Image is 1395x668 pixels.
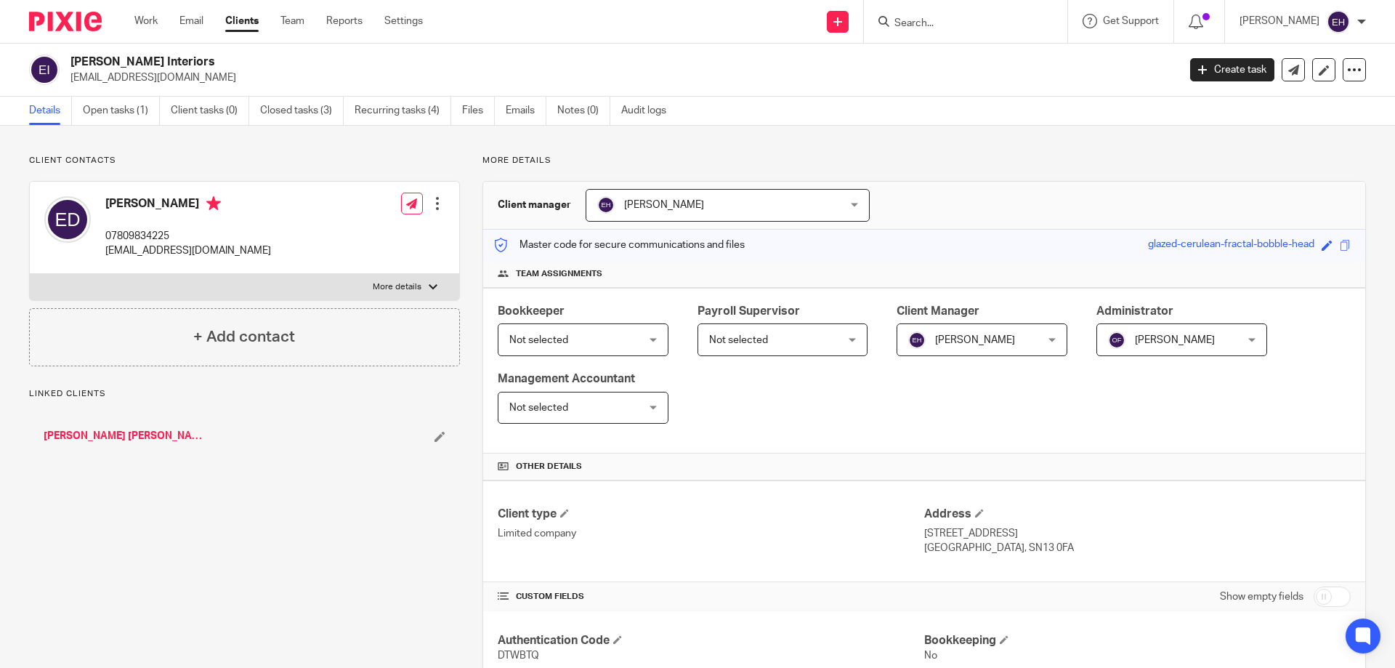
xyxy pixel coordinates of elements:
[509,403,568,413] span: Not selected
[597,196,615,214] img: svg%3E
[44,429,204,443] a: [PERSON_NAME] [PERSON_NAME] Day
[498,526,924,541] p: Limited company
[179,14,203,28] a: Email
[709,335,768,345] span: Not selected
[498,591,924,603] h4: CUSTOM FIELDS
[260,97,344,125] a: Closed tasks (3)
[893,17,1024,31] input: Search
[1148,237,1314,254] div: glazed-cerulean-fractal-bobble-head
[384,14,423,28] a: Settings
[924,633,1351,648] h4: Bookkeeping
[29,12,102,31] img: Pixie
[924,541,1351,555] p: [GEOGRAPHIC_DATA], SN13 0FA
[924,651,937,661] span: No
[225,14,259,28] a: Clients
[924,526,1351,541] p: [STREET_ADDRESS]
[29,55,60,85] img: svg%3E
[105,196,271,214] h4: [PERSON_NAME]
[516,461,582,472] span: Other details
[935,335,1015,345] span: [PERSON_NAME]
[29,388,460,400] p: Linked clients
[482,155,1366,166] p: More details
[326,14,363,28] a: Reports
[897,305,979,317] span: Client Manager
[462,97,495,125] a: Files
[908,331,926,349] img: svg%3E
[498,198,571,212] h3: Client manager
[193,326,295,348] h4: + Add contact
[105,229,271,244] p: 07809834225
[70,55,949,70] h2: [PERSON_NAME] Interiors
[1190,58,1274,81] a: Create task
[697,305,800,317] span: Payroll Supervisor
[516,268,602,280] span: Team assignments
[1220,589,1303,604] label: Show empty fields
[509,335,568,345] span: Not selected
[355,97,451,125] a: Recurring tasks (4)
[1327,10,1350,33] img: svg%3E
[1108,331,1125,349] img: svg%3E
[498,633,924,648] h4: Authentication Code
[621,97,677,125] a: Audit logs
[1135,335,1215,345] span: [PERSON_NAME]
[105,244,271,258] p: [EMAIL_ADDRESS][DOMAIN_NAME]
[29,97,72,125] a: Details
[134,14,158,28] a: Work
[498,305,565,317] span: Bookkeeper
[171,97,249,125] a: Client tasks (0)
[206,196,221,211] i: Primary
[624,200,704,210] span: [PERSON_NAME]
[557,97,610,125] a: Notes (0)
[498,373,635,385] span: Management Accountant
[70,71,1168,85] p: [EMAIL_ADDRESS][DOMAIN_NAME]
[498,651,539,661] span: DTWBTQ
[924,507,1351,522] h4: Address
[280,14,304,28] a: Team
[44,196,91,243] img: svg%3E
[506,97,546,125] a: Emails
[1103,16,1159,26] span: Get Support
[1096,305,1173,317] span: Administrator
[29,155,460,166] p: Client contacts
[373,281,421,293] p: More details
[1240,14,1319,28] p: [PERSON_NAME]
[494,238,745,252] p: Master code for secure communications and files
[498,507,924,522] h4: Client type
[83,97,160,125] a: Open tasks (1)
